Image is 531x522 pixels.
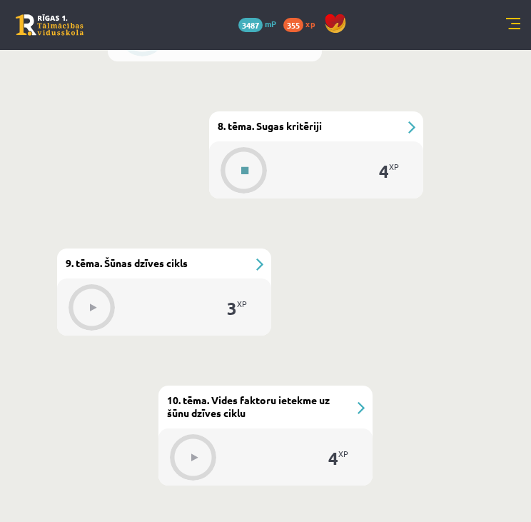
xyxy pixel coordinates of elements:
span: 10. tēma. Vides faktoru ietekme uz šūnu dzīves ciklu [167,393,330,419]
div: XP [237,300,247,308]
div: XP [338,450,348,458]
a: Rīgas 1. Tālmācības vidusskola [16,14,84,36]
div: XP [389,163,399,171]
a: 355 xp [283,18,322,29]
span: mP [265,18,276,29]
div: 4 [328,452,338,465]
span: 355 [283,18,303,32]
div: 4 [379,165,389,178]
span: 9. tēma. Šūnas dzīves cikls [66,256,188,269]
span: 8. tēma. Sugas kritēriji [218,119,322,132]
span: 3487 [238,18,263,32]
div: 3 [227,302,237,315]
span: xp [305,18,315,29]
